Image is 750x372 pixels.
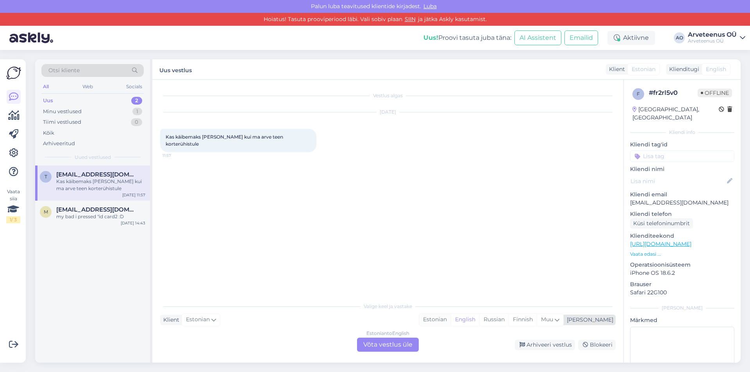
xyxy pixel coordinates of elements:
[56,171,137,178] span: turuaivo@gmail.com
[630,210,734,218] p: Kliendi telefon
[514,30,561,45] button: AI Assistent
[48,66,80,75] span: Otsi kliente
[666,65,699,73] div: Klienditugi
[630,141,734,149] p: Kliendi tag'id
[630,199,734,207] p: [EMAIL_ADDRESS][DOMAIN_NAME]
[160,303,616,310] div: Valige keel ja vastake
[632,65,655,73] span: Estonian
[688,32,737,38] div: Arveteenus OÜ
[44,209,48,215] span: m
[402,16,418,23] a: SIIN
[160,92,616,99] div: Vestlus algas
[630,129,734,136] div: Kliendi info
[419,314,451,326] div: Estonian
[160,109,616,116] div: [DATE]
[43,129,54,137] div: Kõik
[6,216,20,223] div: 1 / 3
[131,97,142,105] div: 2
[564,30,598,45] button: Emailid
[121,220,145,226] div: [DATE] 14:43
[421,3,439,10] span: Luba
[698,89,732,97] span: Offline
[122,192,145,198] div: [DATE] 11:57
[637,91,640,97] span: f
[357,338,419,352] div: Võta vestlus üle
[630,240,691,247] a: [URL][DOMAIN_NAME]
[451,314,479,326] div: English
[630,288,734,297] p: Safari 22G100
[43,108,82,116] div: Minu vestlused
[6,188,20,223] div: Vaata siia
[132,108,142,116] div: 1
[630,190,734,199] p: Kliendi email
[43,118,81,126] div: Tiimi vestlused
[688,32,745,44] a: Arveteenus OÜArveteenus OÜ
[6,66,21,80] img: Askly Logo
[479,314,509,326] div: Russian
[632,105,719,122] div: [GEOGRAPHIC_DATA], [GEOGRAPHIC_DATA]
[56,206,137,213] span: martintee9@gmail.com
[43,140,75,148] div: Arhiveeritud
[162,153,192,158] span: 11:57
[56,178,145,192] div: Kas käibemaks [PERSON_NAME] kui ma arve teen korterühistule
[45,174,47,180] span: t
[606,65,625,73] div: Klient
[706,65,726,73] span: English
[423,34,438,41] b: Uus!
[515,340,575,350] div: Arhiveeri vestlus
[630,261,734,269] p: Operatsioonisüsteem
[541,316,553,323] span: Muu
[41,82,50,92] div: All
[56,213,145,220] div: my bad i pressed "id card2 :D
[630,232,734,240] p: Klienditeekond
[43,97,53,105] div: Uus
[423,33,511,43] div: Proovi tasuta juba täna:
[630,316,734,324] p: Märkmed
[578,340,616,350] div: Blokeeri
[649,88,698,98] div: # fr2rl5v0
[630,165,734,173] p: Kliendi nimi
[630,251,734,258] p: Vaata edasi ...
[366,330,409,337] div: Estonian to English
[159,64,192,75] label: Uus vestlus
[630,304,734,311] div: [PERSON_NAME]
[81,82,95,92] div: Web
[630,150,734,162] input: Lisa tag
[564,316,613,324] div: [PERSON_NAME]
[160,316,179,324] div: Klient
[125,82,144,92] div: Socials
[186,315,210,324] span: Estonian
[688,38,737,44] div: Arveteenus OÜ
[630,280,734,288] p: Brauser
[630,218,693,229] div: Küsi telefoninumbrit
[131,118,142,126] div: 0
[630,177,725,185] input: Lisa nimi
[630,269,734,277] p: iPhone OS 18.6.2
[509,314,537,326] div: Finnish
[75,154,111,161] span: Uued vestlused
[674,32,685,43] div: AO
[607,31,655,45] div: Aktiivne
[166,134,284,147] span: Kas käibemaks [PERSON_NAME] kui ma arve teen korterühistule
